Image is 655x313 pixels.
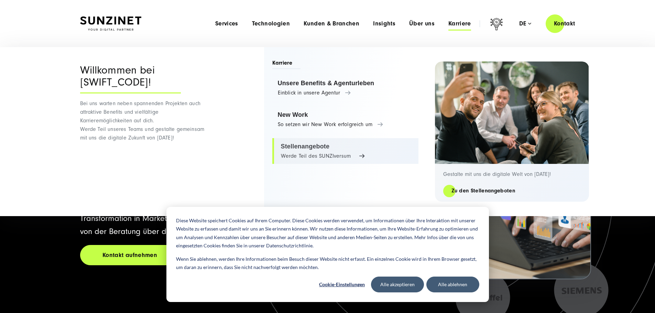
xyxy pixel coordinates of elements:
[80,199,319,238] p: +20 Jahre Erfahrung, 160 Mitarbeitende in 3 Ländern für die Digitale Transformation in Marketing,...
[409,20,435,27] a: Über uns
[371,277,424,292] button: Alle akzeptieren
[546,14,583,33] a: Kontakt
[519,20,531,27] div: de
[215,20,238,27] a: Services
[426,277,479,292] button: Alle ablehnen
[166,207,489,302] div: Cookie banner
[443,171,581,178] p: Gestalte mit uns die digitale Welt von [DATE]!
[304,20,359,27] a: Kunden & Branchen
[272,75,418,101] a: Unsere Benefits & Agenturleben Einblick in unsere Agentur
[80,245,180,265] a: Kontakt aufnehmen
[80,16,141,31] img: SUNZINET Full Service Digital Agentur
[316,277,369,292] button: Cookie-Einstellungen
[80,64,181,93] div: Willkommen bei [SWIFT_CODE]!
[176,255,479,272] p: Wenn Sie ablehnen, werden Ihre Informationen beim Besuch dieser Website nicht erfasst. Ein einzel...
[443,187,523,195] a: Zu den Stellenangeboten
[373,20,395,27] a: Insights
[435,62,589,164] img: Digitalagentur und Internetagentur SUNZINET: 2 Frauen 3 Männer, die ein Selfie machen bei
[448,20,471,27] a: Karriere
[252,20,290,27] a: Technologien
[80,99,209,142] p: Bei uns warten neben spannenden Projekten auch attraktive Benefits und vielfältige Karrieremöglic...
[272,59,301,69] span: Karriere
[272,138,418,164] a: Stellenangebote Werde Teil des SUNZIversum
[272,107,418,133] a: New Work So setzen wir New Work erfolgreich um
[176,216,479,250] p: Diese Website speichert Cookies auf Ihrem Computer. Diese Cookies werden verwendet, um Informatio...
